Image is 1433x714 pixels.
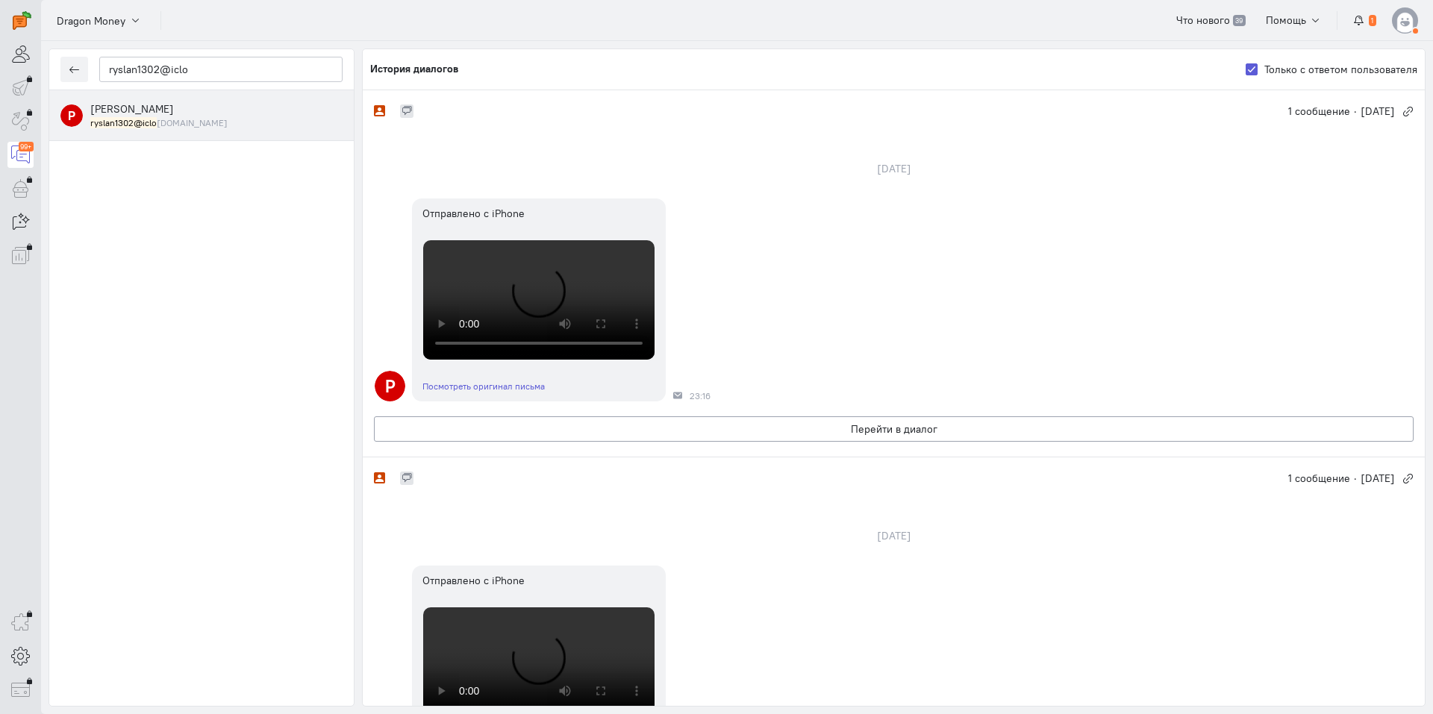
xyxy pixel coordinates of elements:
[49,7,149,34] button: Dragon Money
[385,375,396,397] text: Р
[90,102,174,116] span: Руслан Стрижнёв
[68,107,75,123] text: Р
[99,57,343,82] input: Поиск по имени, почте, телефону
[1288,471,1350,486] span: 1 сообщение
[90,117,157,128] mark: ryslan1302@iclo
[13,11,31,30] img: carrot-quest.svg
[1258,7,1330,33] button: Помощь
[422,206,655,221] div: Отправлено с iPhone
[861,525,928,546] div: [DATE]
[1369,15,1376,27] span: 1
[1176,13,1230,27] span: Что нового
[374,416,1414,442] button: Перейти в диалог
[7,142,34,168] a: 99+
[1354,471,1357,486] span: ·
[1266,13,1306,27] span: Помощь
[422,573,655,588] div: Отправлено с iPhone
[57,13,125,28] span: Dragon Money
[1264,62,1417,77] label: Только с ответом пользователя
[90,116,228,129] small: ryslan1302@icloud.com
[422,381,545,392] a: Посмотреть оригинал письма
[1361,104,1395,119] span: [DATE]
[1233,15,1246,27] span: 39
[370,63,458,75] h5: История диалогов
[1345,7,1384,33] button: 1
[1361,471,1395,486] span: [DATE]
[19,142,34,151] div: 99+
[1392,7,1418,34] img: default-v4.png
[861,158,928,179] div: [DATE]
[1354,104,1357,119] span: ·
[1168,7,1254,33] a: Что нового 39
[1288,104,1350,119] span: 1 сообщение
[673,391,682,400] div: Почта
[690,391,711,401] span: 23:16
